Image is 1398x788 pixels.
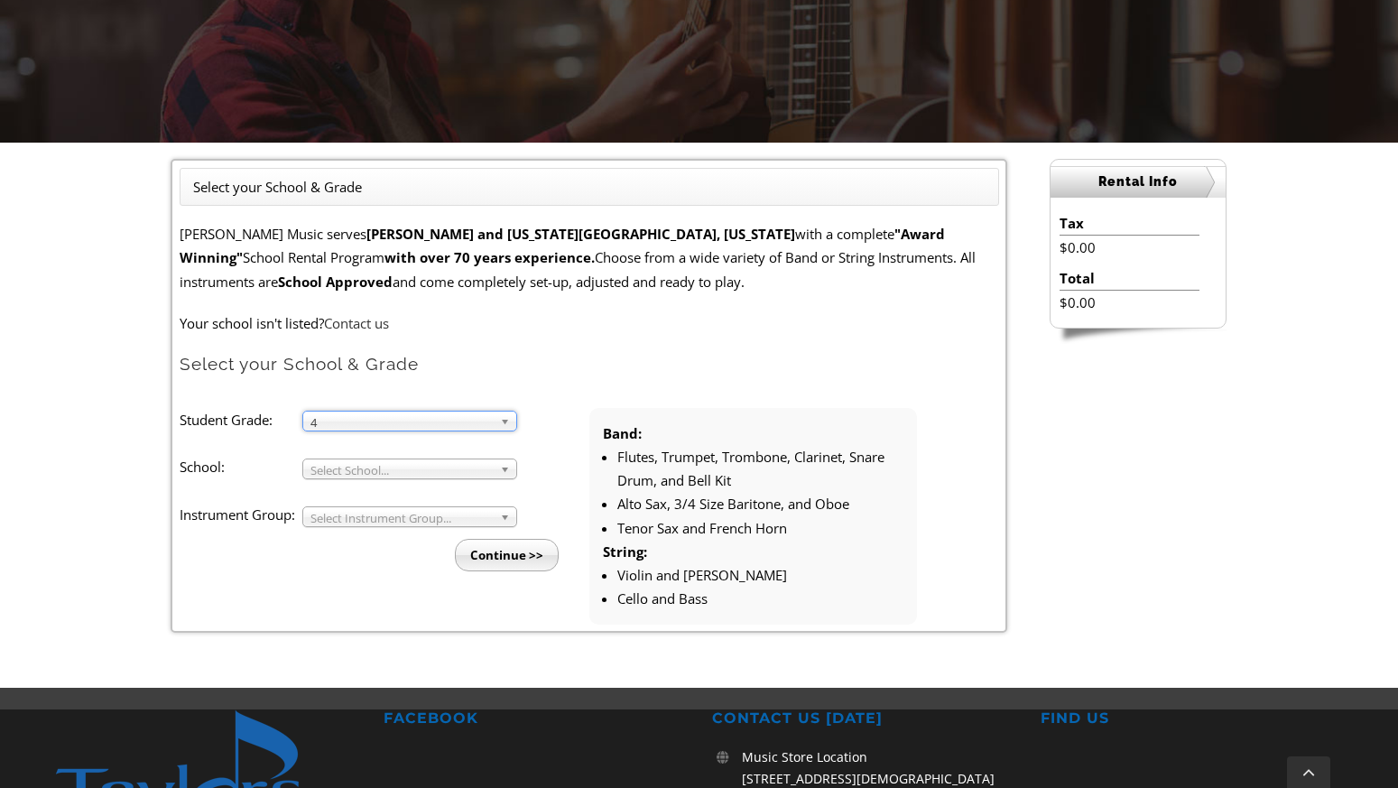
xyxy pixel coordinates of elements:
[1060,236,1199,259] li: $0.00
[180,408,302,431] label: Student Grade:
[310,507,493,529] span: Select Instrument Group...
[310,459,493,481] span: Select School...
[384,709,686,728] h2: FACEBOOK
[180,503,302,526] label: Instrument Group:
[617,563,903,587] li: Violin and [PERSON_NAME]
[603,424,642,442] strong: Band:
[384,248,595,266] strong: with over 70 years experience.
[1041,709,1343,728] h2: FIND US
[1060,211,1199,236] li: Tax
[1050,329,1227,345] img: sidebar-footer.png
[617,492,903,515] li: Alto Sax, 3/4 Size Baritone, and Oboe
[617,516,903,540] li: Tenor Sax and French Horn
[310,412,493,433] span: 4
[1060,291,1199,314] li: $0.00
[1060,266,1199,291] li: Total
[193,175,362,199] li: Select your School & Grade
[366,225,795,243] strong: [PERSON_NAME] and [US_STATE][GEOGRAPHIC_DATA], [US_STATE]
[1051,166,1226,198] h2: Rental Info
[455,539,559,571] input: Continue >>
[712,709,1014,728] h2: CONTACT US [DATE]
[180,455,302,478] label: School:
[617,587,903,610] li: Cello and Bass
[278,273,393,291] strong: School Approved
[324,314,389,332] a: Contact us
[603,542,647,561] strong: String:
[180,222,999,293] p: [PERSON_NAME] Music serves with a complete School Rental Program Choose from a wide variety of Ba...
[180,353,999,375] h2: Select your School & Grade
[617,445,903,493] li: Flutes, Trumpet, Trombone, Clarinet, Snare Drum, and Bell Kit
[180,311,999,335] p: Your school isn't listed?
